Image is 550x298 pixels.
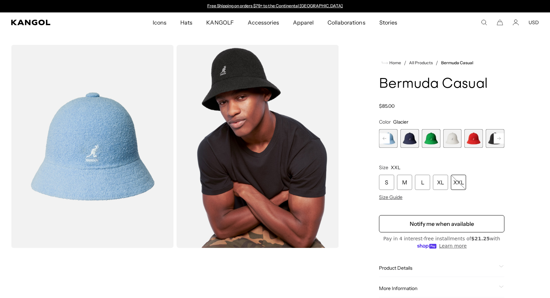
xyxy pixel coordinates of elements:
span: Icons [153,12,167,32]
a: Stories [372,12,404,32]
span: Glacier [393,119,408,125]
a: KANGOLF [199,12,240,32]
label: White [443,129,462,148]
li: / [401,59,406,67]
span: Size Guide [379,194,402,200]
span: XXL [391,164,400,171]
span: Apparel [293,12,314,32]
a: All Products [409,60,433,65]
a: Bermuda Casual [441,60,473,65]
span: Product Details [379,265,496,271]
span: More Information [379,285,496,291]
a: Accessories [241,12,286,32]
li: / [433,59,438,67]
a: Icons [146,12,173,32]
a: Collaborations [321,12,372,32]
a: Home [382,60,401,66]
div: 7 of 12 [400,129,419,148]
div: 11 of 12 [486,129,504,148]
span: Color [379,119,391,125]
div: XL [433,175,448,190]
label: Black [486,129,504,148]
a: Apparel [286,12,321,32]
div: 8 of 12 [422,129,440,148]
slideshow-component: Announcement bar [204,3,346,9]
span: Size [379,164,388,171]
span: KANGOLF [206,12,234,32]
img: color-glacier [11,45,174,248]
label: Turf Green [422,129,440,148]
button: Cart [497,19,503,26]
nav: breadcrumbs [379,59,504,67]
span: Accessories [248,12,279,32]
div: M [397,175,412,190]
span: Stories [379,12,397,32]
a: Kangol [11,20,101,25]
button: Notify me when available [379,215,504,232]
img: black [177,45,339,248]
div: S [379,175,394,190]
a: Hats [173,12,199,32]
span: Collaborations [328,12,365,32]
div: Announcement [204,3,346,9]
div: 10 of 12 [464,129,483,148]
label: Glacier [379,129,398,148]
span: $85.00 [379,103,395,109]
a: Free Shipping on orders $79+ to the Continental [GEOGRAPHIC_DATA] [207,3,343,8]
h1: Bermuda Casual [379,77,504,92]
div: XXL [451,175,466,190]
span: Home [388,60,401,65]
button: USD [529,19,539,26]
label: Scarlet [464,129,483,148]
div: 9 of 12 [443,129,462,148]
div: 6 of 12 [379,129,398,148]
div: L [415,175,430,190]
a: Account [513,19,519,26]
summary: Search here [481,19,487,26]
div: 1 of 2 [204,3,346,9]
span: Hats [180,12,192,32]
label: Navy [400,129,419,148]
